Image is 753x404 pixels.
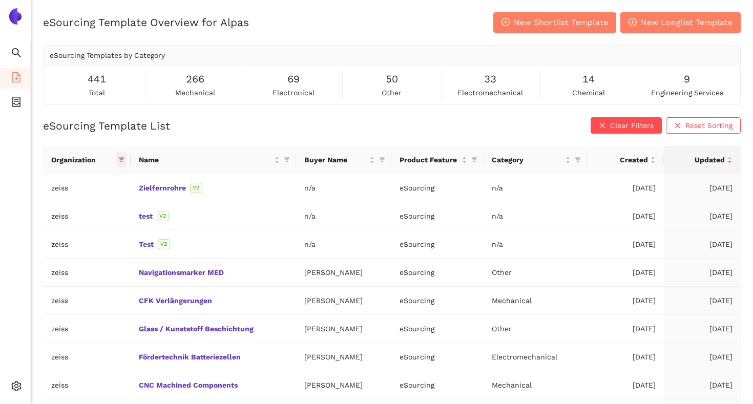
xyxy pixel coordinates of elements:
td: [DATE] [587,230,664,259]
td: eSourcing [391,259,484,287]
span: Updated [672,154,725,165]
span: chemical [572,87,605,98]
td: [DATE] [664,230,741,259]
span: Product Feature [400,154,459,165]
td: zeiss [43,174,131,202]
td: eSourcing [391,174,484,202]
td: [DATE] [664,202,741,230]
span: Reset Sorting [685,120,733,131]
td: [PERSON_NAME] [296,343,391,371]
span: 9 [684,71,690,87]
td: eSourcing [391,230,484,259]
span: Buyer Name [304,154,367,165]
h2: eSourcing Template Overview for Alpas [43,15,249,30]
td: [DATE] [587,202,664,230]
span: Created [595,154,648,165]
span: other [382,87,402,98]
td: zeiss [43,315,131,343]
span: filter [575,157,581,163]
td: Other [484,315,587,343]
button: plus-circleNew Shortlist Template [493,12,616,33]
td: [PERSON_NAME] [296,259,391,287]
th: this column's title is Category,this column is sortable [484,146,587,174]
span: New Shortlist Template [514,16,608,29]
td: [DATE] [587,259,664,287]
td: [PERSON_NAME] [296,287,391,315]
td: [DATE] [664,174,741,202]
span: filter [116,152,127,167]
span: setting [11,377,22,398]
th: this column's title is Name,this column is sortable [131,146,296,174]
span: file-add [11,69,22,89]
td: zeiss [43,287,131,315]
span: filter [282,152,292,167]
td: Mechanical [484,287,587,315]
td: zeiss [43,202,131,230]
td: [DATE] [664,371,741,399]
span: 14 [582,71,595,87]
span: close [599,122,606,130]
td: eSourcing [391,315,484,343]
span: plus-circle [629,18,637,28]
td: [DATE] [664,343,741,371]
button: plus-circleNew Longlist Template [620,12,741,33]
span: mechanical [175,87,215,98]
span: filter [377,152,387,167]
td: [DATE] [664,259,741,287]
span: 33 [484,71,496,87]
td: zeiss [43,230,131,259]
td: eSourcing [391,287,484,315]
td: zeiss [43,259,131,287]
td: [PERSON_NAME] [296,371,391,399]
span: 441 [88,71,106,87]
span: Name [139,154,272,165]
td: [DATE] [664,315,741,343]
td: [DATE] [587,371,664,399]
span: Organization [51,154,114,165]
span: filter [118,157,124,163]
span: eSourcing Templates by Category [50,51,165,59]
span: search [11,44,22,65]
span: engineering services [651,87,723,98]
td: [PERSON_NAME] [296,315,391,343]
td: [DATE] [587,315,664,343]
td: n/a [484,202,587,230]
td: eSourcing [391,202,484,230]
span: electromechanical [457,87,523,98]
th: this column's title is Product Feature,this column is sortable [391,146,484,174]
td: Electromechanical [484,343,587,371]
span: container [11,93,22,114]
td: zeiss [43,371,131,399]
h2: eSourcing Template List [43,118,170,133]
td: [DATE] [587,287,664,315]
span: V2 [158,239,170,249]
span: electronical [273,87,315,98]
td: [DATE] [587,174,664,202]
td: eSourcing [391,343,484,371]
span: V2 [157,211,169,221]
span: filter [379,157,385,163]
th: this column's title is Created,this column is sortable [587,146,664,174]
td: n/a [296,230,391,259]
span: total [89,87,105,98]
span: close [674,122,681,130]
span: filter [471,157,477,163]
span: V2 [190,183,202,193]
td: eSourcing [391,371,484,399]
button: closeClear Filters [591,117,662,134]
span: 69 [287,71,300,87]
span: 266 [186,71,204,87]
span: 50 [386,71,398,87]
span: filter [469,152,479,167]
span: filter [573,152,583,167]
img: Logo [7,8,24,25]
button: closeReset Sorting [666,117,741,134]
span: filter [284,157,290,163]
th: this column's title is Buyer Name,this column is sortable [296,146,391,174]
td: Other [484,259,587,287]
td: n/a [296,174,391,202]
td: [DATE] [587,343,664,371]
td: [DATE] [664,287,741,315]
td: n/a [296,202,391,230]
span: Category [492,154,563,165]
